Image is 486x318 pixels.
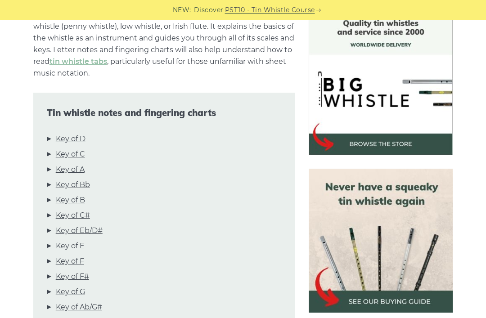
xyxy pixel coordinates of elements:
[173,5,191,15] span: NEW:
[56,179,90,191] a: Key of Bb
[49,57,107,66] a: tin whistle tabs
[56,210,90,221] a: Key of C#
[309,169,453,313] img: tin whistle buying guide
[56,271,89,282] a: Key of F#
[56,164,85,175] a: Key of A
[56,240,85,252] a: Key of E
[56,255,84,267] a: Key of F
[194,5,224,15] span: Discover
[56,148,85,160] a: Key of C
[56,225,103,237] a: Key of Eb/D#
[47,107,282,118] span: Tin whistle notes and fingering charts
[56,133,85,145] a: Key of D
[56,301,102,313] a: Key of Ab/G#
[56,194,85,206] a: Key of B
[33,9,296,79] p: This guide applies to six-hole such as the Irish tin whistle (penny whistle), low whistle, or Iri...
[309,11,453,155] img: BigWhistle Tin Whistle Store
[225,5,315,15] a: PST10 - Tin Whistle Course
[56,286,85,298] a: Key of G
